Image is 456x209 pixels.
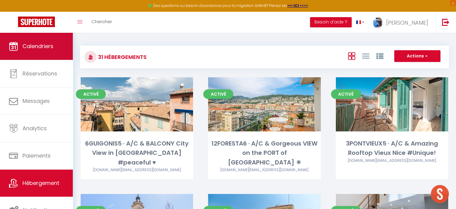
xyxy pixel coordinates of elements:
[369,12,436,33] a: ... [PERSON_NAME]
[81,139,193,167] div: 6GUIGONIS5 · A/C & BALCONY City View in [GEOGRAPHIC_DATA] #peaceful ♥
[310,17,352,27] button: Besoin d'aide ?
[208,167,320,173] div: Airbnb
[287,3,308,8] a: >>> ICI <<<<
[386,19,428,26] span: [PERSON_NAME]
[348,51,355,61] a: Vue en Box
[336,158,448,164] div: Airbnb
[442,18,449,26] img: logout
[373,17,382,28] img: ...
[22,124,47,132] span: Analytics
[22,97,50,105] span: Messages
[22,152,51,159] span: Paiements
[394,50,440,62] button: Actions
[81,167,193,173] div: Airbnb
[22,179,59,187] span: Hébergement
[76,89,106,99] span: Activé
[18,17,55,27] img: Super Booking
[362,51,369,61] a: Vue en Liste
[203,89,233,99] span: Activé
[87,12,117,33] a: Chercher
[431,185,449,203] div: Ouvrir le chat
[22,42,53,50] span: Calendriers
[208,139,320,167] div: 12FORESTA6 · A/C & Gorgeous VIEW on the PORT of [GEOGRAPHIC_DATA] ☀
[22,70,57,77] span: Réservations
[331,89,361,99] span: Activé
[91,18,112,25] span: Chercher
[376,51,383,61] a: Vue par Groupe
[336,139,448,158] div: 3PONTVIEUX5 · A/C & Amazing Rooftop Vieux Nice #Unique!
[97,50,147,64] h3: 31 Hébergements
